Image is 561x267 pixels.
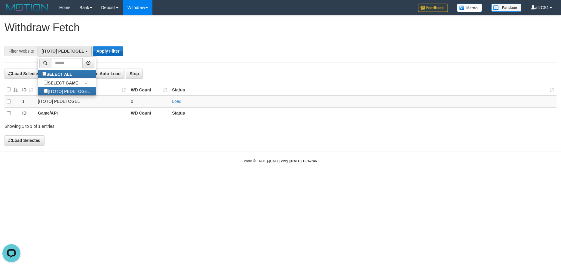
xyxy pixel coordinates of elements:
[170,107,556,119] th: Status
[20,107,35,119] th: ID
[491,4,521,12] img: panduan.png
[5,3,50,12] img: MOTION_logo.png
[5,22,556,34] h1: Withdraw Fetch
[126,69,143,79] button: Stop
[35,107,128,119] th: Game/API
[83,69,125,79] button: Run Auto-Load
[44,81,48,84] input: SELECT GAME
[2,2,20,20] button: Open LiveChat chat widget
[38,87,96,95] label: [ITOTO] PEDETOGEL
[44,89,48,93] input: [ITOTO] PEDETOGEL
[5,46,38,56] div: Filter Website
[172,99,181,104] a: Load
[128,84,170,96] th: WD Count: activate to sort column ascending
[38,78,96,87] a: SELECT GAME
[48,81,78,85] b: SELECT GAME
[20,84,35,96] th: ID: activate to sort column ascending
[5,121,229,129] div: Showing 1 to 1 of 1 entries
[38,70,78,78] label: SELECT ALL
[35,84,128,96] th: Game/API: activate to sort column ascending
[244,159,317,163] small: code © [DATE]-[DATE] dwg |
[20,96,35,108] td: 1
[170,84,556,96] th: Status: activate to sort column ascending
[418,4,448,12] img: Feedback.jpg
[42,72,46,76] input: SELECT ALL
[290,159,317,163] strong: [DATE] 13:47:46
[128,107,170,119] th: WD Count
[93,46,123,56] button: Apply Filter
[5,69,44,79] button: Load Selected
[35,96,128,108] td: [ITOTO] PEDETOGEL
[5,135,44,146] button: Load Selected
[38,46,91,56] button: [ITOTO] PEDETOGEL
[41,49,84,54] span: [ITOTO] PEDETOGEL
[457,4,482,12] img: Button%20Memo.svg
[131,99,133,104] span: 0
